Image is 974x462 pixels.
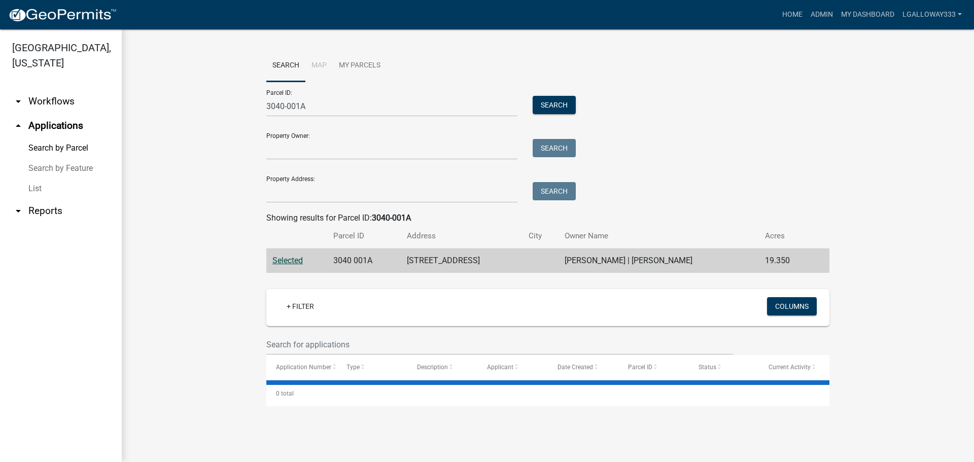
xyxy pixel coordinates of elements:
datatable-header-cell: Parcel ID [618,355,689,379]
datatable-header-cell: Date Created [548,355,618,379]
i: arrow_drop_down [12,95,24,108]
datatable-header-cell: Applicant [477,355,548,379]
datatable-header-cell: Current Activity [759,355,829,379]
button: Search [533,182,576,200]
span: Status [699,364,716,371]
i: arrow_drop_up [12,120,24,132]
a: + Filter [279,297,322,315]
span: Type [346,364,360,371]
div: Showing results for Parcel ID: [266,212,829,224]
span: Current Activity [769,364,811,371]
th: Acres [759,224,812,248]
a: My Parcels [333,50,387,82]
td: [PERSON_NAME] | [PERSON_NAME] [559,248,759,273]
datatable-header-cell: Application Number [266,355,337,379]
a: Home [778,5,807,24]
i: arrow_drop_down [12,205,24,217]
th: Address [401,224,523,248]
a: Admin [807,5,837,24]
span: Description [417,364,448,371]
span: Date Created [558,364,593,371]
strong: 3040-001A [372,213,411,223]
input: Search for applications [266,334,733,355]
datatable-header-cell: Status [689,355,759,379]
td: [STREET_ADDRESS] [401,248,523,273]
div: 0 total [266,381,829,406]
a: My Dashboard [837,5,898,24]
a: Search [266,50,305,82]
button: Search [533,96,576,114]
button: Search [533,139,576,157]
button: Columns [767,297,817,315]
th: Parcel ID [327,224,400,248]
datatable-header-cell: Type [337,355,407,379]
td: 3040 001A [327,248,400,273]
th: Owner Name [559,224,759,248]
a: Selected [272,256,303,265]
span: Parcel ID [628,364,652,371]
span: Applicant [487,364,513,371]
datatable-header-cell: Description [407,355,478,379]
span: Application Number [276,364,331,371]
td: 19.350 [759,248,812,273]
th: City [523,224,559,248]
a: lgalloway333 [898,5,966,24]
